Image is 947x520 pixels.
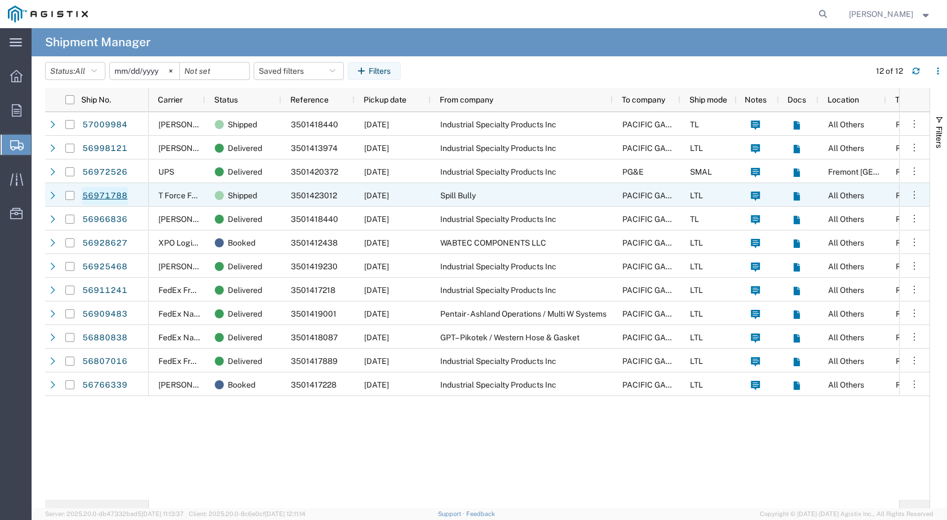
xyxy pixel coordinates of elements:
[82,258,128,276] a: 56925468
[228,302,262,326] span: Delivered
[364,262,389,271] span: 09/24/2025
[141,510,184,517] span: [DATE] 11:13:37
[440,357,556,366] span: Industrial Specialty Products Inc
[828,262,864,271] span: All Others
[896,144,921,153] span: RATED
[291,238,338,247] span: 3501412438
[291,309,337,318] span: 3501419001
[364,191,389,200] span: 09/30/2025
[438,510,466,517] a: Support
[828,215,864,224] span: All Others
[896,333,921,342] span: RATED
[896,167,921,176] span: RATED
[896,120,921,129] span: RATED
[82,163,128,181] a: 56972526
[745,95,767,104] span: Notes
[364,333,389,342] span: 09/22/2025
[228,326,262,349] span: Delivered
[827,95,859,104] span: Location
[690,262,703,271] span: LTL
[81,95,111,104] span: Ship No.
[364,238,389,247] span: 09/25/2025
[158,380,271,389] span: Roy Miller Freight Lines
[440,144,556,153] span: Industrial Specialty Products Inc
[228,184,257,207] span: Shipped
[110,63,179,79] input: Not set
[690,286,703,295] span: LTL
[622,95,665,104] span: To company
[82,116,128,134] a: 57009984
[622,333,759,342] span: PACIFIC GAS & ELECTRIC COMPANY
[466,510,495,517] a: Feedback
[228,160,262,184] span: Delivered
[364,95,406,104] span: Pickup date
[228,231,255,255] span: Booked
[622,191,759,200] span: PACIFIC GAS & ELECTRIC COMPANY
[82,234,128,252] a: 56928627
[849,8,913,20] span: Alberto Quezada
[828,357,864,366] span: All Others
[690,333,703,342] span: LTL
[440,191,476,200] span: Spill Bully
[690,120,699,129] span: TL
[760,509,933,519] span: Copyright © [DATE]-[DATE] Agistix Inc., All Rights Reserved
[828,380,864,389] span: All Others
[440,262,556,271] span: Industrial Specialty Products Inc
[291,333,338,342] span: 3501418087
[440,309,607,318] span: Pentair - Ashland Operations / Multi W Systems
[364,380,389,389] span: 09/09/2025
[291,262,338,271] span: 3501419230
[291,144,338,153] span: 3501413974
[228,373,255,397] span: Booked
[896,191,921,200] span: RATED
[158,144,271,153] span: Roy Miller Freight Lines
[291,167,338,176] span: 3501420372
[828,286,864,295] span: All Others
[265,510,306,517] span: [DATE] 12:11:14
[158,167,174,176] span: UPS
[82,329,128,347] a: 56880838
[896,309,921,318] span: RATED
[75,66,85,75] span: All
[228,207,262,231] span: Delivered
[228,278,262,302] span: Delivered
[828,120,864,129] span: All Others
[622,309,759,318] span: PACIFIC GAS & ELECTRIC COMPANY
[828,238,864,247] span: All Others
[440,333,579,342] span: GPT– Pikotek / Western Hose & Gasket
[158,262,271,271] span: Roy Miller Freight Lines
[895,95,912,104] span: Type
[158,309,214,318] span: FedEx National
[896,380,921,389] span: RATED
[82,305,128,323] a: 56909483
[291,120,338,129] span: 3501418440
[158,215,223,224] span: C.H. Robinson
[291,380,337,389] span: 3501417228
[690,191,703,200] span: LTL
[291,191,337,200] span: 3501423012
[8,6,88,23] img: logo
[364,215,389,224] span: 09/29/2025
[82,353,128,371] a: 56807016
[440,215,556,224] span: Industrial Specialty Products Inc
[364,144,389,153] span: 10/01/2025
[690,144,703,153] span: LTL
[82,211,128,229] a: 56966836
[364,120,389,129] span: 10/02/2025
[622,144,759,153] span: PACIFIC GAS & ELECTRIC COMPANY
[364,357,389,366] span: 09/12/2025
[440,238,546,247] span: WABTEC COMPONENTS LLC
[622,120,759,129] span: PACIFIC GAS & ELECTRIC COMPANY
[45,510,184,517] span: Server: 2025.20.0-db47332bad5
[364,309,389,318] span: 09/24/2025
[622,215,759,224] span: PACIFIC GAS & ELECTRIC COMPANY
[440,120,556,129] span: Industrial Specialty Products Inc
[291,286,335,295] span: 3501417218
[896,262,921,271] span: RATED
[82,140,128,158] a: 56998121
[440,167,556,176] span: Industrial Specialty Products Inc
[348,62,401,80] button: Filters
[45,62,105,80] button: Status:All
[690,357,703,366] span: LTL
[690,309,703,318] span: LTL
